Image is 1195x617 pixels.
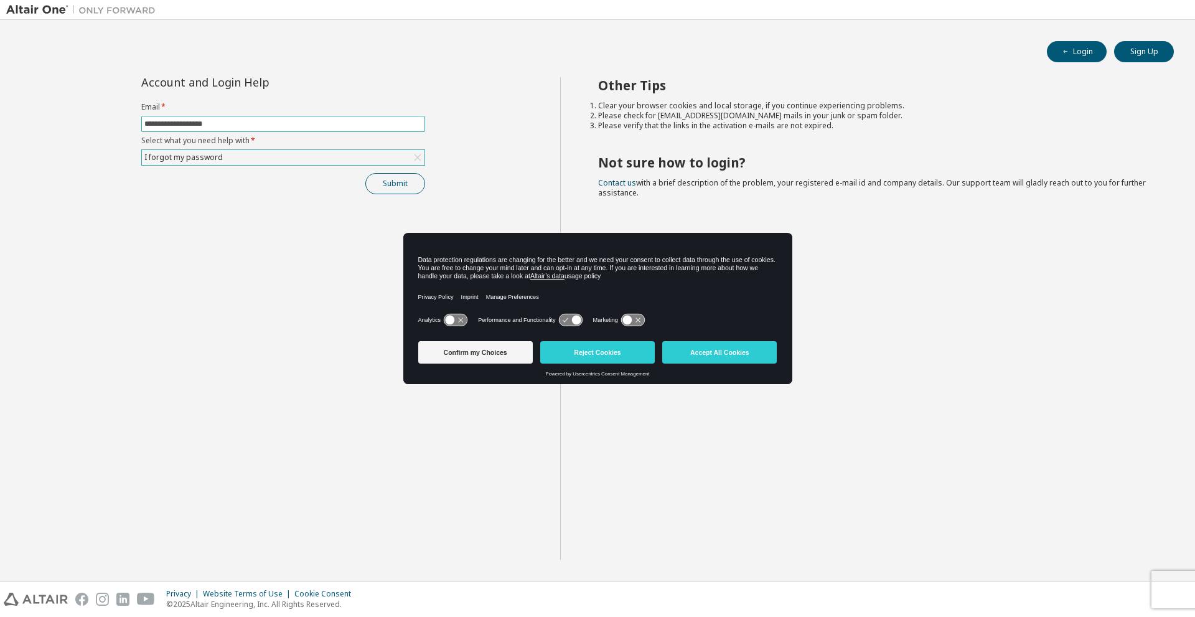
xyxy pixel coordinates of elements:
[75,593,88,606] img: facebook.svg
[4,593,68,606] img: altair_logo.svg
[598,77,1152,93] h2: Other Tips
[142,150,424,165] div: I forgot my password
[116,593,129,606] img: linkedin.svg
[166,599,358,610] p: © 2025 Altair Engineering, Inc. All Rights Reserved.
[203,589,294,599] div: Website Terms of Use
[598,121,1152,131] li: Please verify that the links in the activation e-mails are not expired.
[365,173,425,194] button: Submit
[598,177,1146,198] span: with a brief description of the problem, your registered e-mail id and company details. Our suppo...
[96,593,109,606] img: instagram.svg
[1047,41,1107,62] button: Login
[141,77,368,87] div: Account and Login Help
[166,589,203,599] div: Privacy
[141,102,425,112] label: Email
[143,151,225,164] div: I forgot my password
[598,101,1152,111] li: Clear your browser cookies and local storage, if you continue experiencing problems.
[1114,41,1174,62] button: Sign Up
[598,154,1152,171] h2: Not sure how to login?
[598,111,1152,121] li: Please check for [EMAIL_ADDRESS][DOMAIN_NAME] mails in your junk or spam folder.
[141,136,425,146] label: Select what you need help with
[294,589,358,599] div: Cookie Consent
[6,4,162,16] img: Altair One
[598,177,636,188] a: Contact us
[137,593,155,606] img: youtube.svg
